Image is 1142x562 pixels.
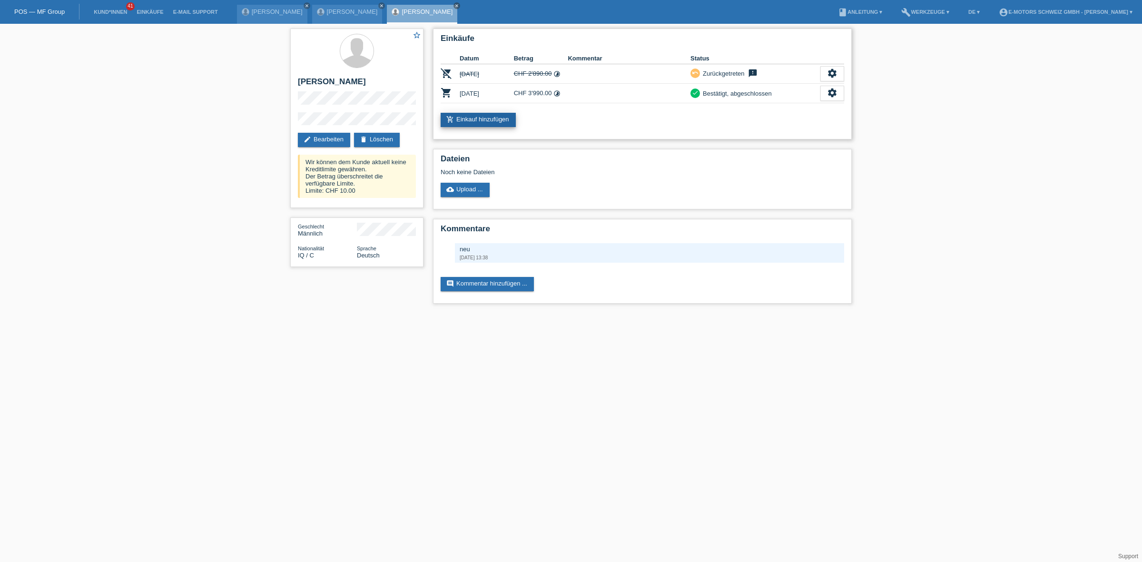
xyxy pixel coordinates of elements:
[460,53,514,64] th: Datum
[700,69,744,79] div: Zurückgetreten
[126,2,135,10] span: 41
[132,9,168,15] a: Einkäufe
[446,186,454,193] i: cloud_upload
[460,64,514,84] td: [DATE]
[446,280,454,287] i: comment
[413,31,421,41] a: star_border
[994,9,1137,15] a: account_circleE-Motors Schweiz GmbH - [PERSON_NAME] ▾
[827,68,837,79] i: settings
[360,136,367,143] i: delete
[827,88,837,98] i: settings
[357,252,380,259] span: Deutsch
[568,53,690,64] th: Kommentar
[402,8,453,15] a: [PERSON_NAME]
[354,133,400,147] a: deleteLöschen
[514,64,568,84] td: CHF 2'890.00
[413,31,421,39] i: star_border
[298,223,357,237] div: Männlich
[298,252,314,259] span: Irak / C / 22.05.2018
[692,89,699,96] i: check
[838,8,847,17] i: book
[833,9,887,15] a: bookAnleitung ▾
[298,246,324,251] span: Nationalität
[441,68,452,79] i: POSP00026215
[441,34,844,48] h2: Einkäufe
[378,2,385,9] a: close
[298,133,350,147] a: editBearbeiten
[460,246,839,253] div: neu
[252,8,303,15] a: [PERSON_NAME]
[460,255,839,260] div: [DATE] 13:38
[453,2,460,9] a: close
[14,8,65,15] a: POS — MF Group
[441,113,516,127] a: add_shopping_cartEinkauf hinzufügen
[460,84,514,103] td: [DATE]
[298,77,416,91] h2: [PERSON_NAME]
[692,69,699,76] i: undo
[305,3,309,8] i: close
[896,9,954,15] a: buildWerkzeuge ▾
[901,8,911,17] i: build
[441,168,731,176] div: Noch keine Dateien
[304,136,311,143] i: edit
[441,183,490,197] a: cloud_uploadUpload ...
[441,224,844,238] h2: Kommentare
[553,90,561,97] i: Fixe Raten (24 Raten)
[441,87,452,99] i: POSP00026216
[298,224,324,229] span: Geschlecht
[964,9,984,15] a: DE ▾
[1118,553,1138,560] a: Support
[379,3,384,8] i: close
[514,84,568,103] td: CHF 3'990.00
[690,53,820,64] th: Status
[304,2,310,9] a: close
[454,3,459,8] i: close
[747,69,758,78] i: feedback
[89,9,132,15] a: Kund*innen
[298,155,416,198] div: Wir können dem Kunde aktuell keine Kreditlimite gewähren. Der Betrag überschreitet die verfügbare...
[441,277,534,291] a: commentKommentar hinzufügen ...
[446,116,454,123] i: add_shopping_cart
[514,53,568,64] th: Betrag
[327,8,378,15] a: [PERSON_NAME]
[357,246,376,251] span: Sprache
[700,89,772,99] div: Bestätigt, abgeschlossen
[441,154,844,168] h2: Dateien
[999,8,1008,17] i: account_circle
[168,9,223,15] a: E-Mail Support
[553,70,561,78] i: Fixe Raten (24 Raten)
